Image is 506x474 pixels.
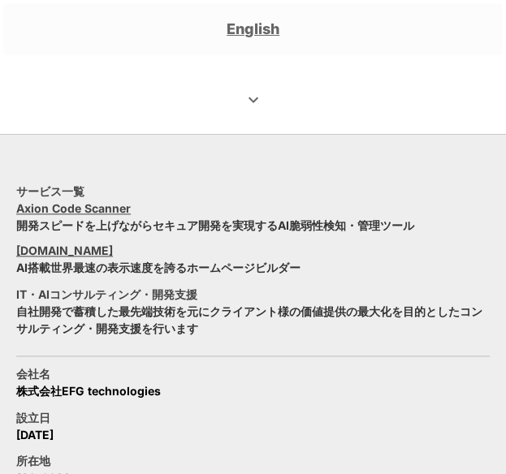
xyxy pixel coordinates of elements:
[16,365,50,382] h3: 会社名
[16,303,490,337] p: 自社開発で蓄積した最先端技術を元にクライアント様の価値提供の最大化を目的としたコンサルティング・開発支援を行います
[16,183,84,200] h3: サービス一覧
[16,425,54,442] p: [DATE]
[16,242,113,259] a: [DOMAIN_NAME]
[16,408,50,425] h3: 設立日
[244,90,263,110] i: keyboard_arrow_down
[16,217,414,234] p: 開発スピードを上げながらセキュア開発を実現するAI脆弱性検知・管理ツール
[16,286,197,303] a: IT・AIコンサルティング・開発支援
[16,200,131,217] a: Axion Code Scanner
[16,451,50,468] h3: 所在地
[16,259,301,276] p: AI搭載世界最速の表示速度を誇るホームページビルダー
[227,19,279,39] a: English
[16,382,161,399] p: 株式会社EFG technologies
